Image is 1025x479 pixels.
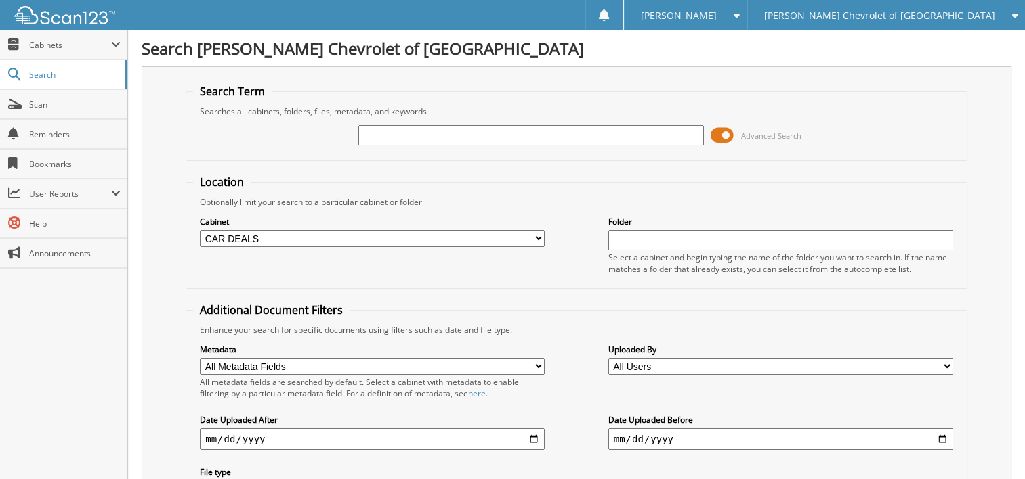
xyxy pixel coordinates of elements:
h1: Search [PERSON_NAME] Chevrolet of [GEOGRAPHIC_DATA] [142,37,1011,60]
label: Date Uploaded After [200,414,545,426]
div: Select a cabinet and begin typing the name of the folder you want to search in. If the name match... [608,252,953,275]
img: scan123-logo-white.svg [14,6,115,24]
a: here [468,388,486,399]
span: [PERSON_NAME] Chevrolet of [GEOGRAPHIC_DATA] [764,12,995,20]
label: Cabinet [200,216,545,227]
label: Date Uploaded Before [608,414,953,426]
label: Uploaded By [608,344,953,355]
span: [PERSON_NAME] [641,12,717,20]
label: Folder [608,216,953,227]
legend: Additional Document Filters [193,302,350,317]
span: Scan [29,99,121,110]
input: start [200,428,545,450]
div: Searches all cabinets, folders, files, metadata, and keywords [193,106,960,117]
iframe: Chat Widget [957,414,1025,479]
label: File type [200,466,545,478]
span: User Reports [29,188,111,200]
span: Advanced Search [741,131,801,141]
span: Reminders [29,129,121,140]
input: end [608,428,953,450]
span: Cabinets [29,39,111,51]
span: Help [29,218,121,229]
span: Bookmarks [29,158,121,170]
legend: Search Term [193,84,272,99]
div: Optionally limit your search to a particular cabinet or folder [193,196,960,208]
label: Metadata [200,344,545,355]
span: Announcements [29,248,121,259]
legend: Location [193,175,251,189]
div: Enhance your search for specific documents using filters such as date and file type. [193,324,960,336]
span: Search [29,69,119,81]
div: All metadata fields are searched by default. Select a cabinet with metadata to enable filtering b... [200,376,545,399]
